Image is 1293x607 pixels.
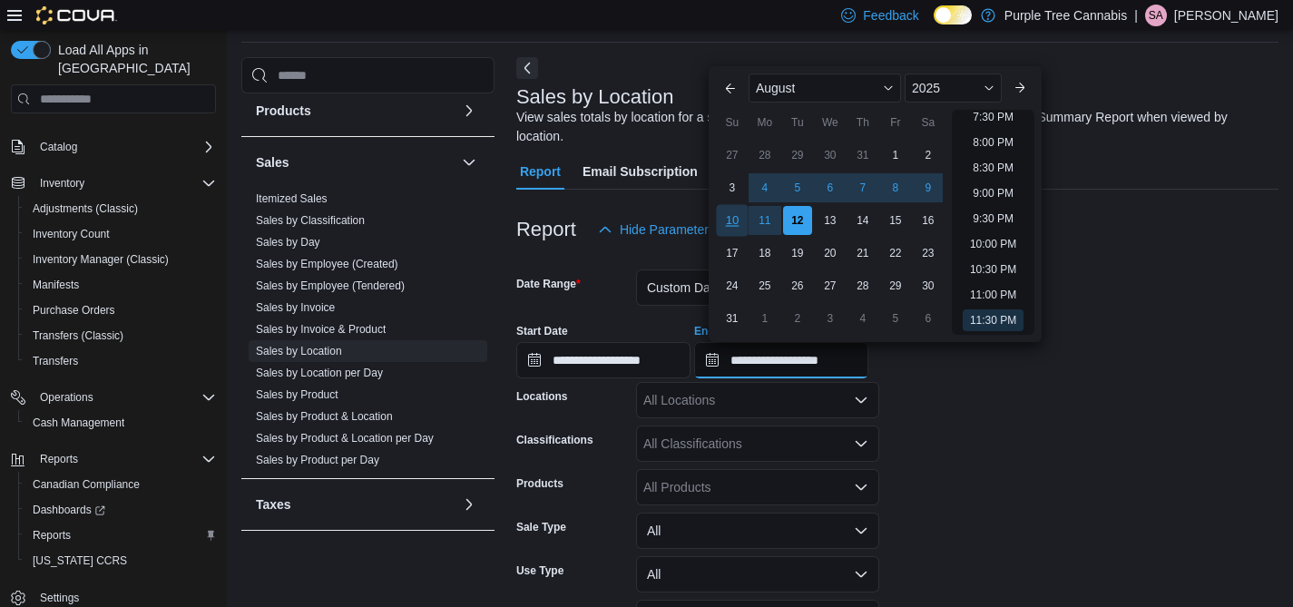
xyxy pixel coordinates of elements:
[256,345,342,357] a: Sales by Location
[33,227,110,241] span: Inventory Count
[256,409,393,424] span: Sales by Product & Location
[33,328,123,343] span: Transfers (Classic)
[718,141,747,170] div: day-27
[783,206,812,235] div: day-12
[33,387,216,408] span: Operations
[854,436,868,451] button: Open list of options
[1145,5,1167,26] div: Syed Ameer Zia
[256,322,386,337] span: Sales by Invoice & Product
[816,206,845,235] div: day-13
[25,198,145,220] a: Adjustments (Classic)
[914,206,943,235] div: day-16
[33,136,216,158] span: Catalog
[965,208,1021,230] li: 9:30 PM
[40,176,84,191] span: Inventory
[256,432,434,445] a: Sales by Product & Location per Day
[905,73,1002,103] div: Button. Open the year selector. 2025 is currently selected.
[516,389,568,404] label: Locations
[854,393,868,407] button: Open list of options
[18,472,223,497] button: Canadian Compliance
[516,86,674,108] h3: Sales by Location
[1174,5,1278,26] p: [PERSON_NAME]
[25,223,216,245] span: Inventory Count
[25,550,134,572] a: [US_STATE] CCRS
[18,323,223,348] button: Transfers (Classic)
[914,304,943,333] div: day-6
[694,342,868,378] input: Press the down key to enter a popover containing a calendar. Press the escape key to close the po...
[33,528,71,543] span: Reports
[718,173,747,202] div: day-3
[963,284,1024,306] li: 11:00 PM
[516,476,563,491] label: Products
[914,173,943,202] div: day-9
[25,325,216,347] span: Transfers (Classic)
[716,139,945,335] div: August, 2025
[816,108,845,137] div: We
[636,556,879,592] button: All
[4,446,223,472] button: Reports
[516,57,538,79] button: Next
[40,591,79,605] span: Settings
[516,324,568,338] label: Start Date
[256,301,335,314] a: Sales by Invoice
[848,173,877,202] div: day-7
[854,480,868,494] button: Open list of options
[965,106,1021,128] li: 7:30 PM
[816,271,845,300] div: day-27
[756,81,796,95] span: August
[881,239,910,268] div: day-22
[583,153,698,190] span: Email Subscription
[783,141,812,170] div: day-29
[914,239,943,268] div: day-23
[256,300,335,315] span: Sales by Invoice
[516,520,566,534] label: Sale Type
[256,235,320,250] span: Sales by Day
[25,249,216,270] span: Inventory Manager (Classic)
[881,271,910,300] div: day-29
[516,342,691,378] input: Press the down key to open a popover containing a calendar.
[718,271,747,300] div: day-24
[716,205,748,237] div: day-10
[33,136,84,158] button: Catalog
[256,388,338,401] a: Sales by Product
[718,304,747,333] div: day-31
[963,259,1024,280] li: 10:30 PM
[33,387,101,408] button: Operations
[914,141,943,170] div: day-2
[516,277,581,291] label: Date Range
[25,412,216,434] span: Cash Management
[33,448,85,470] button: Reports
[25,550,216,572] span: Washington CCRS
[750,173,779,202] div: day-4
[458,152,480,173] button: Sales
[256,214,365,227] a: Sales by Classification
[25,223,117,245] a: Inventory Count
[33,201,138,216] span: Adjustments (Classic)
[33,448,216,470] span: Reports
[256,213,365,228] span: Sales by Classification
[256,431,434,445] span: Sales by Product & Location per Day
[256,236,320,249] a: Sales by Day
[912,81,940,95] span: 2025
[256,102,455,120] button: Products
[256,453,379,467] span: Sales by Product per Day
[25,299,216,321] span: Purchase Orders
[694,324,741,338] label: End Date
[848,141,877,170] div: day-31
[4,134,223,160] button: Catalog
[25,350,216,372] span: Transfers
[25,474,147,495] a: Canadian Compliance
[516,563,563,578] label: Use Type
[914,108,943,137] div: Sa
[750,141,779,170] div: day-28
[25,524,216,546] span: Reports
[816,173,845,202] div: day-6
[25,299,122,321] a: Purchase Orders
[256,367,383,379] a: Sales by Location per Day
[241,188,495,478] div: Sales
[4,171,223,196] button: Inventory
[256,344,342,358] span: Sales by Location
[25,274,86,296] a: Manifests
[33,172,92,194] button: Inventory
[458,494,480,515] button: Taxes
